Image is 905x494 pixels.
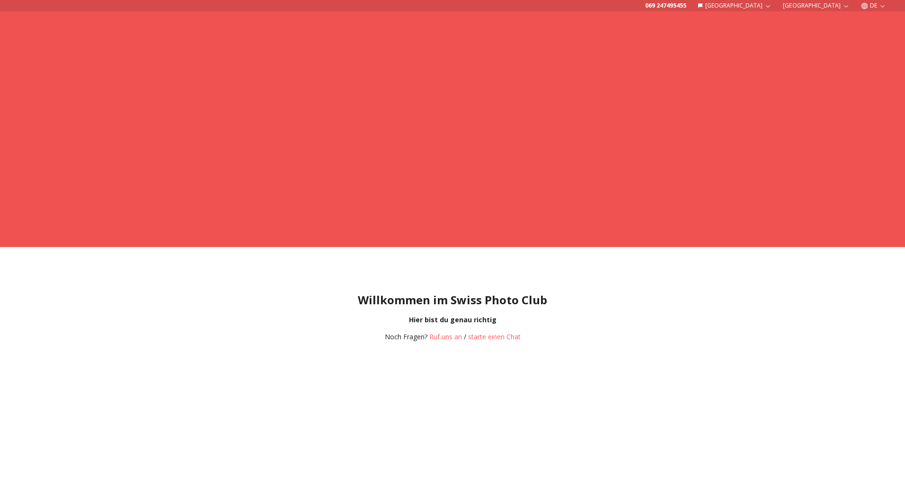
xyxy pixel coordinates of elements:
[468,332,521,342] button: starte einen Chat
[385,332,427,341] span: Noch Fragen?
[429,332,462,341] a: Ruf uns an
[645,2,686,9] a: 069 247495455
[8,292,897,308] h1: Willkommen im Swiss Photo Club
[385,332,521,342] div: /
[8,315,897,325] div: Hier bist du genau richtig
